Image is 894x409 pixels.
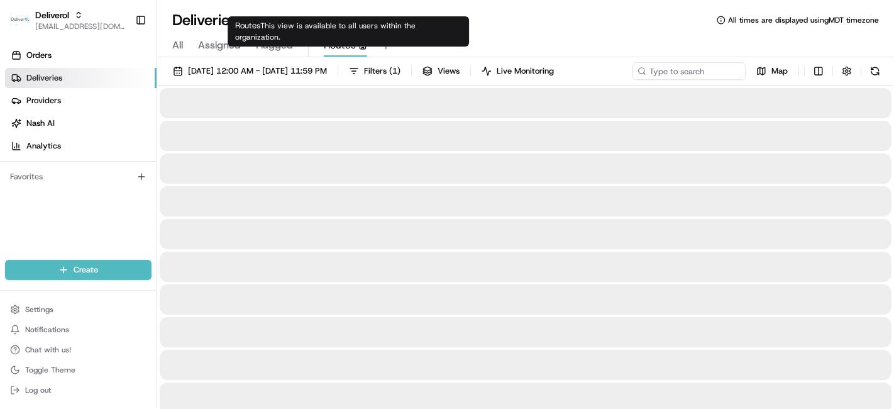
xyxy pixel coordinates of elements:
div: Favorites [5,167,152,187]
span: Knowledge Base [25,182,96,194]
span: Chat with us! [25,345,71,355]
a: Deliveries [5,68,157,88]
span: Pylon [125,213,152,222]
a: 💻API Documentation [101,177,207,199]
span: Filters [364,65,400,77]
a: Providers [5,91,157,111]
span: Views [438,65,460,77]
a: 📗Knowledge Base [8,177,101,199]
span: [DATE] 12:00 AM - [DATE] 11:59 PM [188,65,327,77]
img: Deliverol [10,11,30,29]
img: 1736555255976-a54dd68f-1ca7-489b-9aae-adbdc363a1c4 [13,120,35,142]
button: Deliverol [35,9,69,21]
span: Notifications [25,325,69,335]
p: Welcome 👋 [13,50,229,70]
button: [DATE] 12:00 AM - [DATE] 11:59 PM [167,62,333,80]
span: All times are displayed using MDT timezone [728,15,879,25]
button: DeliverolDeliverol[EMAIL_ADDRESS][DOMAIN_NAME] [5,5,130,35]
a: Orders [5,45,157,65]
button: Live Monitoring [476,62,560,80]
button: Refresh [866,62,884,80]
span: Providers [26,95,61,106]
span: Orders [26,50,52,61]
button: Toggle Theme [5,361,152,379]
span: Analytics [26,140,61,152]
div: Routes [228,16,469,47]
span: API Documentation [119,182,202,194]
span: Map [771,65,788,77]
div: 📗 [13,183,23,193]
input: Clear [33,81,207,94]
button: Settings [5,301,152,318]
span: Live Monitoring [497,65,554,77]
button: [EMAIL_ADDRESS][DOMAIN_NAME] [35,21,125,31]
span: Toggle Theme [25,365,75,375]
h1: Deliveries [172,10,236,30]
button: Create [5,260,152,280]
a: Nash AI [5,113,157,133]
span: Create [74,264,98,276]
button: Filters(1) [343,62,406,80]
div: We're available if you need us! [43,132,159,142]
input: Type to search [632,62,746,80]
a: Powered byPylon [89,212,152,222]
button: Notifications [5,321,152,339]
span: Settings [25,305,53,315]
div: 💻 [106,183,116,193]
span: ( 1 ) [389,65,400,77]
span: Log out [25,385,51,395]
div: Start new chat [43,120,206,132]
button: Chat with us! [5,341,152,359]
span: Assigned [198,38,241,53]
button: Start new chat [214,123,229,138]
button: Log out [5,381,152,399]
button: Map [751,62,793,80]
span: Deliveries [26,72,62,84]
button: Views [417,62,465,80]
a: Analytics [5,136,157,156]
span: This view is available to all users within the organization. [235,21,416,42]
span: Nash AI [26,118,55,129]
img: Nash [13,12,38,37]
span: All [172,38,183,53]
